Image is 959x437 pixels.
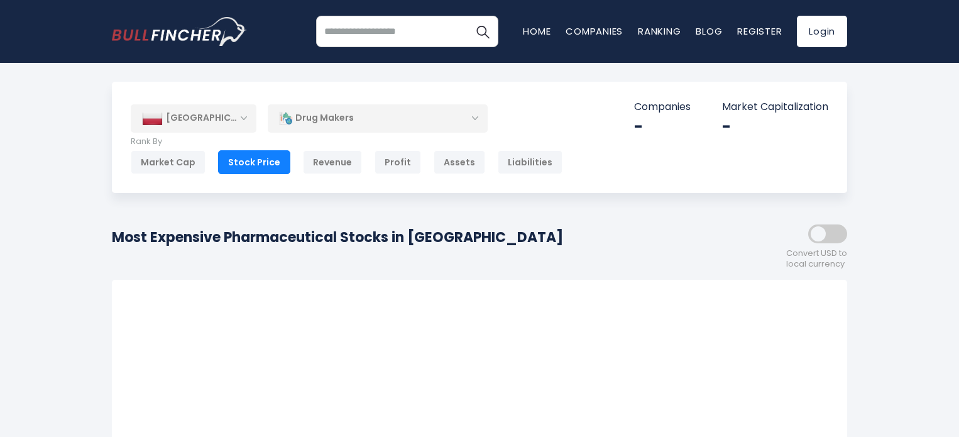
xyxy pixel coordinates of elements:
[786,248,847,270] span: Convert USD to local currency
[434,150,485,174] div: Assets
[638,25,681,38] a: Ranking
[696,25,722,38] a: Blog
[634,101,691,114] p: Companies
[737,25,782,38] a: Register
[131,136,562,147] p: Rank By
[722,117,828,136] div: -
[523,25,551,38] a: Home
[131,150,205,174] div: Market Cap
[375,150,421,174] div: Profit
[722,101,828,114] p: Market Capitalization
[131,104,256,132] div: [GEOGRAPHIC_DATA]
[797,16,847,47] a: Login
[112,227,563,248] h1: Most Expensive Pharmaceutical Stocks in [GEOGRAPHIC_DATA]
[218,150,290,174] div: Stock Price
[303,150,362,174] div: Revenue
[268,104,488,133] div: Drug Makers
[112,17,247,46] img: bullfincher logo
[498,150,562,174] div: Liabilities
[467,16,498,47] button: Search
[634,117,691,136] div: -
[112,17,247,46] a: Go to homepage
[566,25,623,38] a: Companies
